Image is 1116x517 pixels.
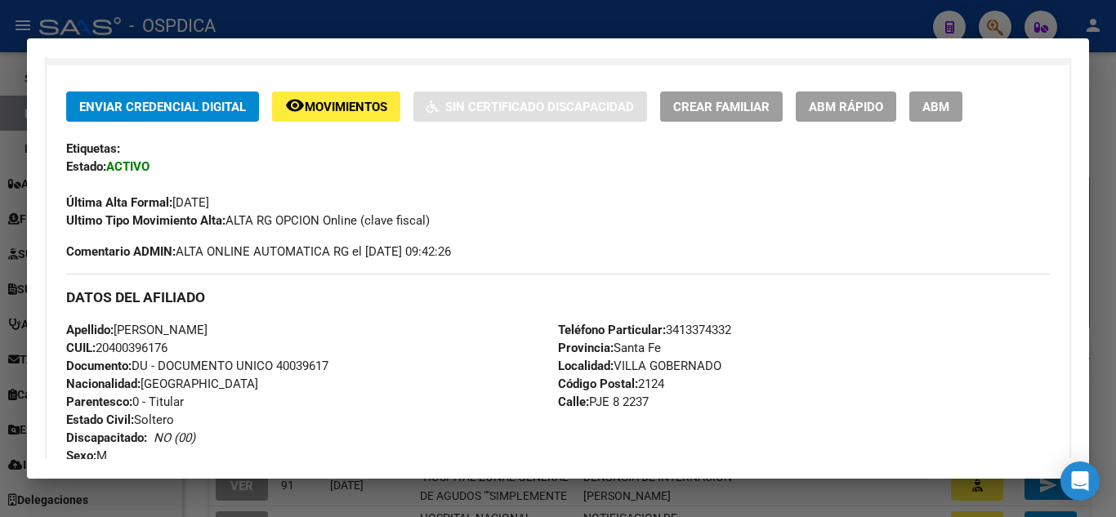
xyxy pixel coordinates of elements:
span: ALTA RG OPCION Online (clave fiscal) [66,213,430,228]
div: Open Intercom Messenger [1060,461,1100,501]
span: Enviar Credencial Digital [79,100,246,114]
span: 20400396176 [66,341,167,355]
strong: Estado: [66,159,106,174]
strong: Localidad: [558,359,614,373]
span: VILLA GOBERNADO [558,359,721,373]
span: Movimientos [305,100,387,114]
span: ALTA ONLINE AUTOMATICA RG el [DATE] 09:42:26 [66,243,451,261]
span: 2124 [558,377,664,391]
span: ABM [922,100,949,114]
button: Crear Familiar [660,91,783,122]
button: Enviar Credencial Digital [66,91,259,122]
span: Soltero [66,412,174,427]
span: M [66,448,107,463]
button: Sin Certificado Discapacidad [413,91,647,122]
strong: CUIL: [66,341,96,355]
strong: Ultimo Tipo Movimiento Alta: [66,213,225,228]
h3: DATOS DEL AFILIADO [66,288,1050,306]
button: Movimientos [272,91,400,122]
span: PJE 8 2237 [558,394,649,409]
strong: Sexo: [66,448,96,463]
i: NO (00) [154,430,195,445]
span: [PERSON_NAME] [66,323,208,337]
span: DU - DOCUMENTO UNICO 40039617 [66,359,328,373]
button: ABM Rápido [796,91,896,122]
mat-icon: remove_red_eye [285,96,305,115]
strong: Etiquetas: [66,141,120,156]
strong: Parentesco: [66,394,132,409]
strong: Código Postal: [558,377,638,391]
strong: Apellido: [66,323,114,337]
strong: Última Alta Formal: [66,195,172,210]
span: Santa Fe [558,341,661,355]
strong: Discapacitado: [66,430,147,445]
span: Crear Familiar [673,100,770,114]
strong: Provincia: [558,341,614,355]
span: 3413374332 [558,323,731,337]
span: 0 - Titular [66,394,184,409]
strong: Comentario ADMIN: [66,244,176,259]
span: [DATE] [66,195,209,210]
strong: Estado Civil: [66,412,134,427]
span: Sin Certificado Discapacidad [445,100,634,114]
span: ABM Rápido [809,100,883,114]
strong: Documento: [66,359,132,373]
strong: Calle: [558,394,589,409]
button: ABM [909,91,962,122]
strong: Nacionalidad: [66,377,141,391]
span: [GEOGRAPHIC_DATA] [66,377,258,391]
strong: ACTIVO [106,159,150,174]
strong: Teléfono Particular: [558,323,666,337]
